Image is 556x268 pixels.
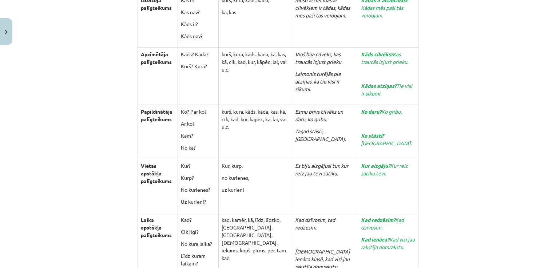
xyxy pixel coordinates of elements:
[222,108,289,131] p: kurš, kura, kāds, kāda, kas, kā, cik, kad, kur, kāpēc, ka, lai, vai u.c.
[181,8,215,16] p: Kas nav?
[361,140,412,146] i: [GEOGRAPHIC_DATA].
[181,132,215,139] p: Kam?
[181,174,215,182] p: Kurp?
[181,32,215,40] p: Kāds nav?
[181,50,215,58] p: Kāds? Kāda?
[361,236,415,250] i: Kad visi jau rakstīja domrakstu.
[381,108,402,115] i: Ko gribu.
[181,120,215,127] p: Ar ko?
[361,162,408,176] i: Kur reiz satiku tevi.
[181,228,215,236] p: Cik ilgi?
[222,186,289,194] p: uz kurieni
[295,128,346,142] i: Tagad stāsti, [GEOGRAPHIC_DATA].
[181,240,215,248] p: No kura laika?
[295,216,335,231] i: Kad dzīvosim, tad redzēsim.
[222,216,289,262] p: kad, kamēr, kā, līdz, līdzko, [GEOGRAPHIC_DATA], [GEOGRAPHIC_DATA], [DEMOGRAPHIC_DATA], iekams, k...
[361,216,404,231] i: Kad dzīvosim.
[361,162,390,169] i: Kur aizgāju?
[181,216,215,224] p: Kad?
[295,70,341,92] i: Laimonis turējās pie atziņas, ka tie visi ir sīkumi.
[361,132,384,139] i: Ko stāsti?
[361,4,403,19] i: Kādas mēs paši tās veidojam.
[361,82,412,97] i: Tie visi ir sīkumi.
[181,186,215,194] p: No kurienes?
[141,50,175,66] p: Apzīmētāja palīgteikums
[361,108,381,115] i: Ko daru?
[361,51,408,65] i: Kas traucās izjust prieku.
[222,50,289,73] p: kurš, kura, kāds, kāda, ka, kas, kā, cik, kad, kur, kāpēc, lai, vai u.c.
[181,198,215,206] p: Uz kurieni?
[141,162,175,185] p: Vietas apstākļa palīgteikums
[181,144,215,151] p: No kā?
[222,162,289,170] p: Kur, kurp,
[141,108,175,123] p: Papildinātāja palīgteikums
[181,62,215,70] p: Kurš? Kura?
[295,108,343,122] i: Esmu brīvs cilvēks un daru, ko gribu.
[361,82,396,89] i: Kādas atziņas?
[181,252,215,267] p: Līdz kuram laikam?
[222,174,289,182] p: no kurienes,
[295,162,348,176] i: Es biju aizgājusi tur, kur reiz jau tevi satiku.
[181,20,215,28] p: Kāds ir?
[181,108,215,115] p: Ko? Par ko?
[141,216,175,239] p: Laika apstākļa palīgteikums
[5,30,8,34] img: icon-close-lesson-0947bae3869378f0d4975bcd49f059093ad1ed9edebbc8119c70593378902aed.svg
[361,51,393,57] i: Kāds cilvēks?
[181,162,215,170] p: Kur?
[361,216,395,223] i: Kad redzēsim?
[295,51,342,65] i: Viņš bija cilvēks, kas traucās izjust prieku.
[222,8,289,16] p: ka, kas
[361,236,389,243] i: Kad ienāca?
